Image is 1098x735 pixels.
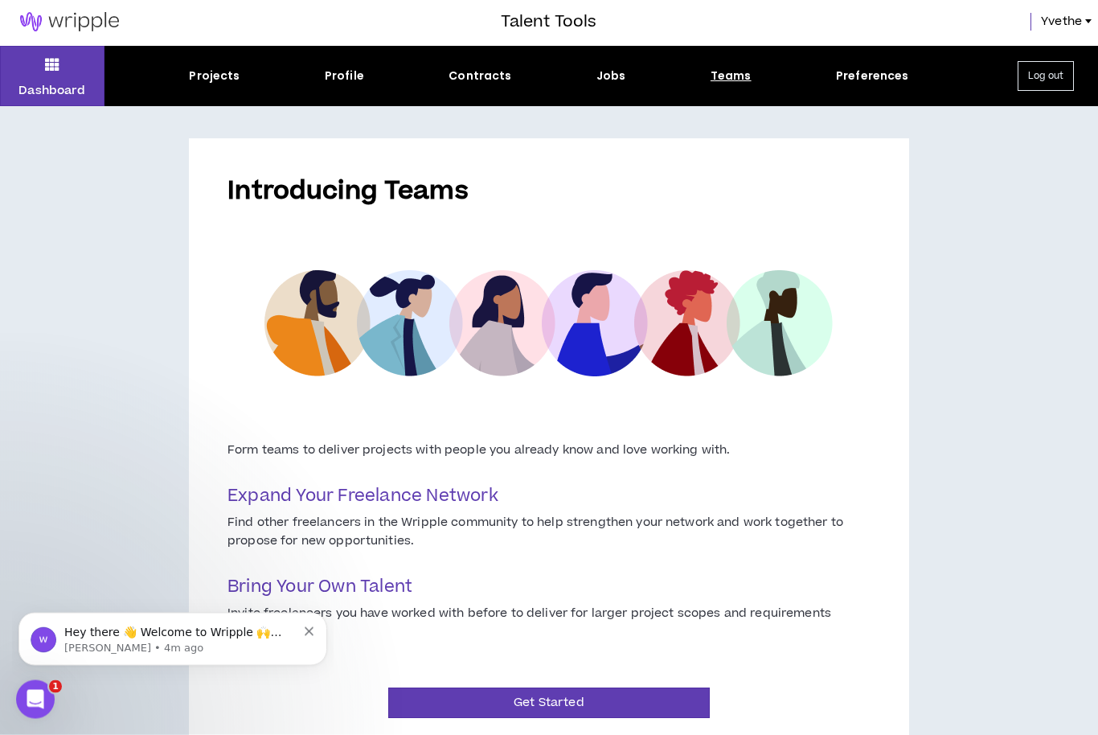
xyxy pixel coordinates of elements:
h3: Expand Your Freelance Network [227,486,871,508]
iframe: Intercom live chat [16,680,55,719]
p: Find other freelancers in the Wripple community to help strengthen your network and work together... [227,515,871,551]
h3: Talent Tools [501,10,596,35]
button: Log out [1018,62,1074,92]
h1: Introducing Teams [227,178,871,207]
div: Projects [189,68,240,85]
p: Dashboard [18,83,85,100]
span: Yvethe [1041,14,1082,31]
h3: Bring Your Own Talent [227,577,871,599]
div: Contracts [449,68,511,85]
div: Jobs [596,68,626,85]
span: 1 [49,680,62,693]
p: Invite freelancers you have worked with before to deliver for larger project scopes and requirements [227,606,871,623]
div: Preferences [836,68,909,85]
iframe: Intercom notifications message [12,579,334,692]
button: Get Started [388,688,710,719]
p: Form teams to deliver projects with people you already know and love working with. [227,442,871,460]
div: Profile [325,68,364,85]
